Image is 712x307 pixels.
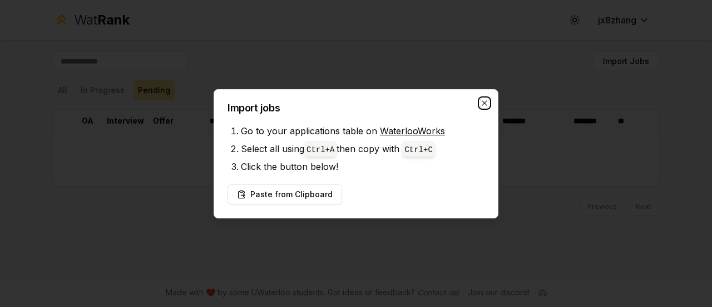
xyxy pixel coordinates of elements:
[241,140,484,158] li: Select all using then copy with
[380,125,445,137] a: WaterlooWorks
[241,158,484,176] li: Click the button below!
[228,184,342,204] button: Paste from Clipboard
[404,145,432,154] code: Ctrl+ C
[306,145,334,154] code: Ctrl+ A
[241,122,484,140] li: Go to your applications table on
[228,103,484,113] h2: Import jobs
